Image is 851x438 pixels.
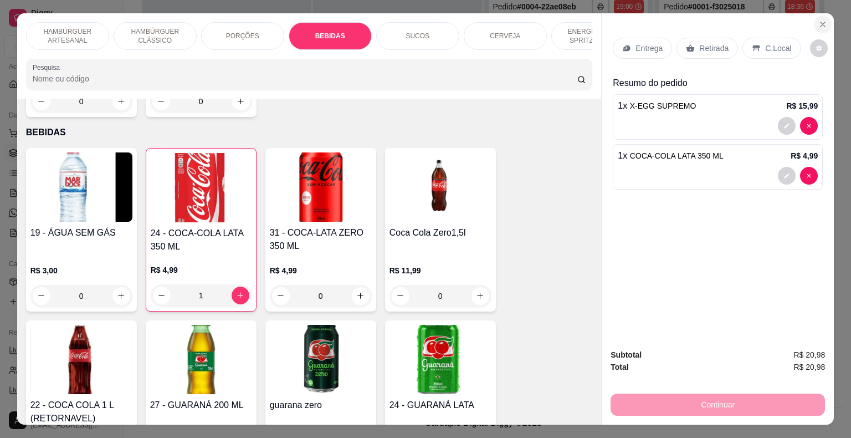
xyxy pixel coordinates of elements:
img: product-image [150,325,252,394]
p: R$ 4,99 [270,265,372,276]
button: decrease-product-quantity [800,167,818,185]
button: decrease-product-quantity [152,93,170,110]
p: C.Local [765,43,791,54]
p: BEBIDAS [315,32,345,40]
p: R$ 4,99 [151,264,252,276]
img: product-image [30,325,132,394]
button: decrease-product-quantity [778,117,796,135]
h4: 24 - GUARANÁ LATA [389,399,491,412]
p: HAMBÚRGUER CLÁSSICO [123,27,187,45]
button: decrease-product-quantity [153,287,171,304]
p: Retirada [699,43,729,54]
h4: 19 - ÁGUA SEM GÁS [30,226,132,240]
button: decrease-product-quantity [810,39,828,57]
span: R$ 20,98 [793,361,825,373]
span: R$ 20,98 [793,349,825,361]
button: decrease-product-quantity [33,93,50,110]
p: Resumo do pedido [613,77,823,90]
button: increase-product-quantity [352,287,370,305]
h4: Coca Cola Zero1,5l [389,226,491,240]
img: product-image [151,153,252,222]
img: product-image [389,325,491,394]
p: 1 x [618,99,696,113]
p: CERVEJA [490,32,520,40]
p: Entrega [635,43,663,54]
h4: 22 - COCA COLA 1 L (RETORNAVEL) [30,399,132,425]
button: decrease-product-quantity [272,287,290,305]
img: product-image [30,152,132,222]
button: increase-product-quantity [232,93,250,110]
h4: 31 - COCA-LATA ZERO 350 ML [270,226,372,253]
label: Pesquisa [33,63,64,72]
button: increase-product-quantity [112,93,130,110]
h4: guarana zero [270,399,372,412]
p: R$ 4,99 [791,150,818,161]
p: R$ 15,99 [786,100,818,111]
img: product-image [270,325,372,394]
p: HAMBÚRGUER ARTESANAL [35,27,100,45]
button: decrease-product-quantity [778,167,796,185]
p: ENERGÉTICO E SPRITZ DRINK [561,27,625,45]
h4: 24 - COCA-COLA LATA 350 ML [151,227,252,253]
strong: Subtotal [611,350,642,359]
img: product-image [389,152,491,222]
img: product-image [270,152,372,222]
p: R$ 11,99 [389,265,491,276]
button: decrease-product-quantity [33,287,50,305]
h4: 27 - GUARANÁ 200 ML [150,399,252,412]
button: increase-product-quantity [232,287,249,304]
span: COCA-COLA LATA 350 ML [630,151,724,160]
button: decrease-product-quantity [800,117,818,135]
span: X-EGG SUPREMO [630,101,696,110]
p: SUCOS [406,32,429,40]
strong: Total [611,363,628,371]
button: increase-product-quantity [112,287,130,305]
button: Close [814,16,832,33]
p: BEBIDAS [26,126,593,139]
button: increase-product-quantity [471,287,489,305]
input: Pesquisa [33,73,577,84]
p: 1 x [618,149,723,162]
button: decrease-product-quantity [392,287,409,305]
p: R$ 3,00 [30,265,132,276]
p: PORÇÕES [226,32,259,40]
